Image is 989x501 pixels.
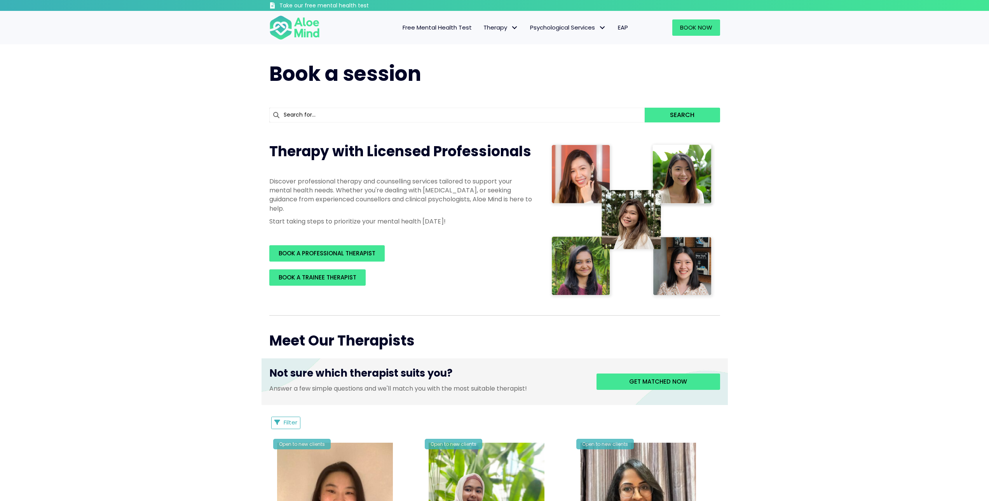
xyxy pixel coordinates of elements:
button: Search [645,108,720,122]
span: Psychological Services: submenu [597,22,608,33]
span: BOOK A PROFESSIONAL THERAPIST [279,249,375,257]
button: Filter Listings [271,417,301,429]
span: EAP [618,23,628,31]
div: Open to new clients [576,439,634,449]
span: Therapy with Licensed Professionals [269,141,531,161]
span: Therapy [483,23,518,31]
span: Get matched now [629,377,687,386]
nav: Menu [330,19,634,36]
a: BOOK A PROFESSIONAL THERAPIST [269,245,385,262]
span: Therapy: submenu [509,22,520,33]
p: Discover professional therapy and counselling services tailored to support your mental health nee... [269,177,534,213]
a: Take our free mental health test [269,2,410,11]
span: BOOK A TRAINEE THERAPIST [279,273,356,281]
a: Free Mental Health Test [397,19,478,36]
span: Filter [284,418,297,426]
span: Psychological Services [530,23,606,31]
span: Book Now [680,23,712,31]
span: Book a session [269,59,421,88]
h3: Take our free mental health test [279,2,410,10]
a: Get matched now [597,374,720,390]
div: Open to new clients [425,439,482,449]
input: Search for... [269,108,645,122]
p: Start taking steps to prioritize your mental health [DATE]! [269,217,534,226]
p: Answer a few simple questions and we'll match you with the most suitable therapist! [269,384,585,393]
span: Meet Our Therapists [269,331,415,351]
a: BOOK A TRAINEE THERAPIST [269,269,366,286]
a: TherapyTherapy: submenu [478,19,524,36]
a: Psychological ServicesPsychological Services: submenu [524,19,612,36]
a: Book Now [672,19,720,36]
a: EAP [612,19,634,36]
h3: Not sure which therapist suits you? [269,366,585,384]
img: Therapist collage [549,142,715,300]
div: Open to new clients [273,439,331,449]
span: Free Mental Health Test [403,23,472,31]
img: Aloe mind Logo [269,15,320,40]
